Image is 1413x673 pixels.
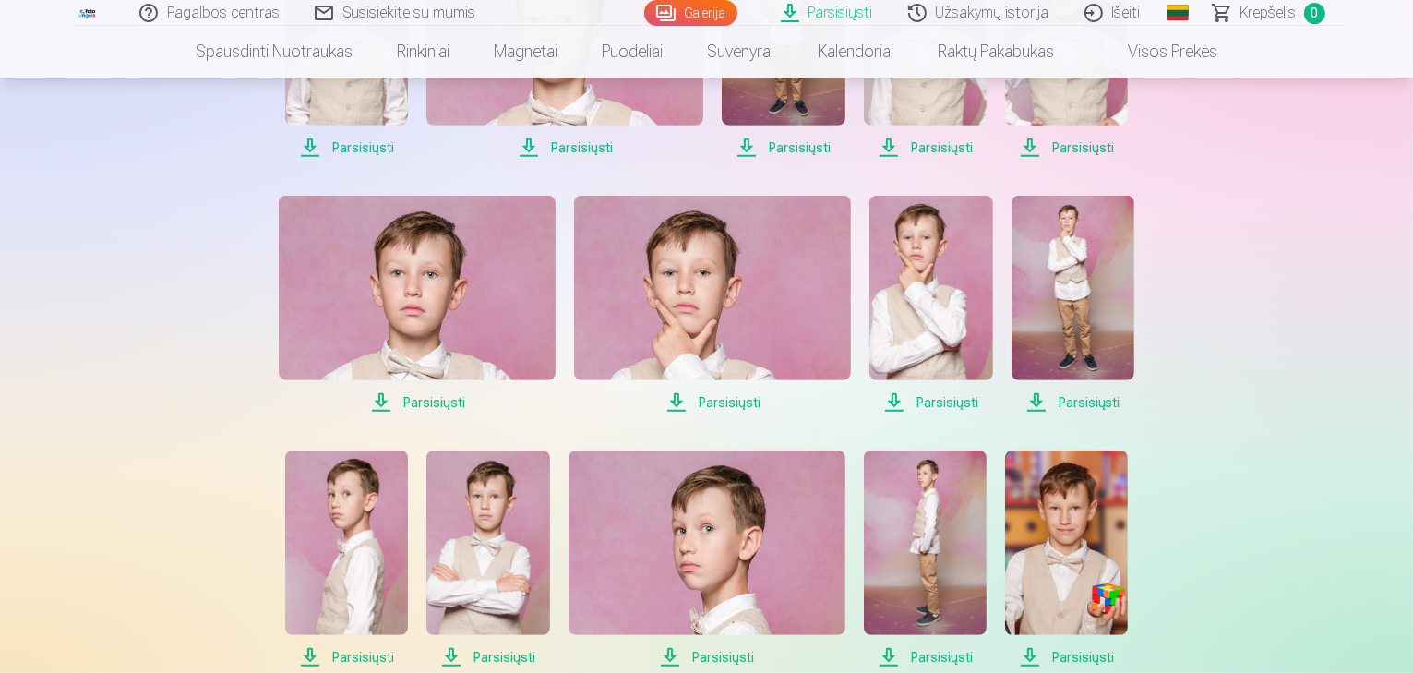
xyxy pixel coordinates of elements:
span: Parsisiųsti [426,646,549,668]
a: Parsisiųsti [864,451,987,668]
span: Parsisiųsti [864,646,987,668]
a: Visos prekės [1076,26,1239,78]
span: Parsisiųsti [864,137,987,159]
span: Parsisiųsti [285,646,408,668]
a: Puodeliai [580,26,685,78]
a: Parsisiųsti [574,196,851,414]
a: Raktų pakabukas [916,26,1076,78]
a: Magnetai [472,26,580,78]
span: Parsisiųsti [279,391,556,414]
span: 0 [1304,3,1325,24]
a: Parsisiųsti [1012,196,1134,414]
span: Parsisiųsti [1012,391,1134,414]
span: Krepšelis [1240,2,1297,24]
a: Parsisiųsti [569,451,845,668]
a: Parsisiųsti [426,451,549,668]
a: Parsisiųsti [285,451,408,668]
img: /fa5 [78,7,98,18]
a: Parsisiųsti [1005,451,1128,668]
a: Parsisiųsti [869,196,992,414]
span: Parsisiųsti [426,137,703,159]
a: Spausdinti nuotraukas [174,26,375,78]
span: Parsisiųsti [1005,646,1128,668]
span: Parsisiųsti [722,137,844,159]
span: Parsisiųsti [574,391,851,414]
a: Parsisiųsti [279,196,556,414]
a: Kalendoriai [796,26,916,78]
a: Rinkiniai [375,26,472,78]
span: Parsisiųsti [869,391,992,414]
span: Parsisiųsti [285,137,408,159]
span: Parsisiųsti [1005,137,1128,159]
a: Suvenyrai [685,26,796,78]
span: Parsisiųsti [569,646,845,668]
